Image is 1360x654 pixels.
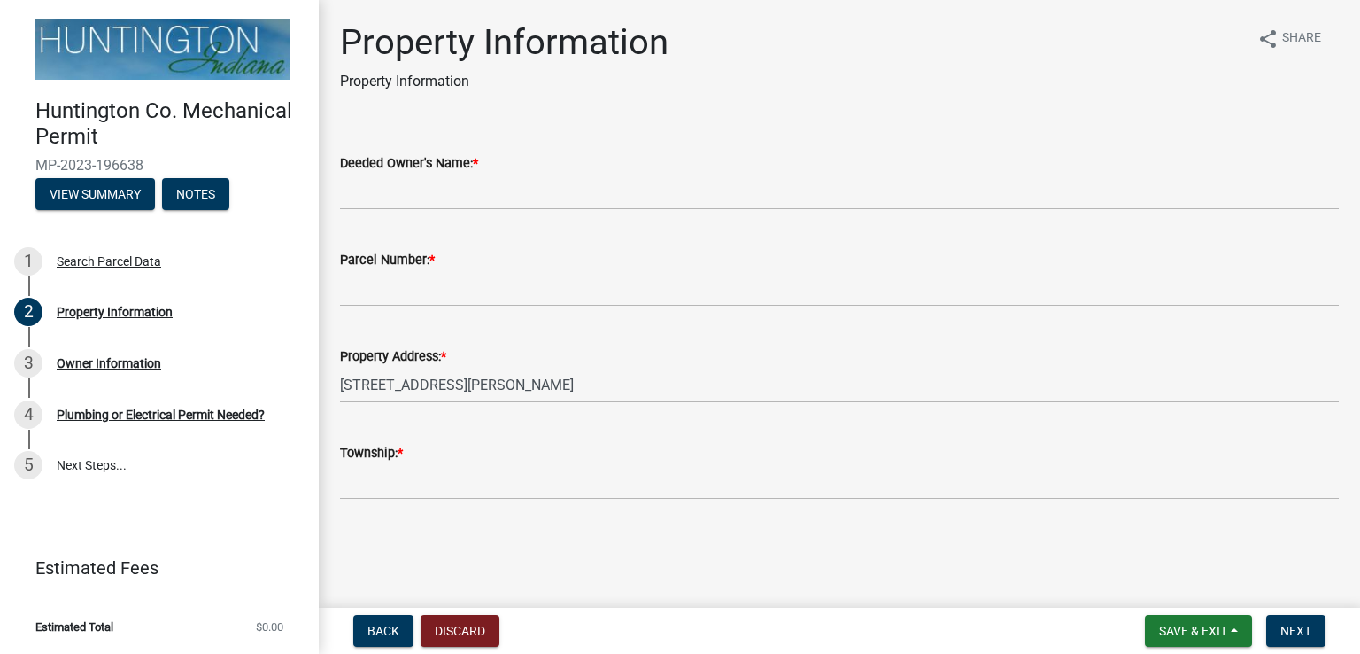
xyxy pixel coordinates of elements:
[367,624,399,638] span: Back
[340,71,668,92] p: Property Information
[14,349,42,378] div: 3
[1282,28,1321,50] span: Share
[340,448,403,460] label: Township:
[14,401,42,429] div: 4
[162,188,229,202] wm-modal-confirm: Notes
[1280,624,1311,638] span: Next
[1159,624,1227,638] span: Save & Exit
[340,254,435,267] label: Parcel Number:
[35,621,113,633] span: Estimated Total
[35,19,290,80] img: Huntington County, Indiana
[35,178,155,210] button: View Summary
[421,615,499,647] button: Discard
[35,188,155,202] wm-modal-confirm: Summary
[256,621,283,633] span: $0.00
[1257,28,1279,50] i: share
[162,178,229,210] button: Notes
[353,615,413,647] button: Back
[340,21,668,64] h1: Property Information
[57,357,161,370] div: Owner Information
[57,409,265,421] div: Plumbing or Electrical Permit Needed?
[14,550,290,586] a: Estimated Fees
[340,351,446,363] label: Property Address:
[14,298,42,326] div: 2
[57,255,161,268] div: Search Parcel Data
[57,306,173,318] div: Property Information
[1243,21,1335,56] button: shareShare
[1145,615,1252,647] button: Save & Exit
[14,451,42,479] div: 5
[35,98,305,150] h4: Huntington Co. Mechanical Permit
[35,157,283,174] span: MP-2023-196638
[340,158,478,170] label: Deeded Owner's Name:
[1266,615,1325,647] button: Next
[14,247,42,276] div: 1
